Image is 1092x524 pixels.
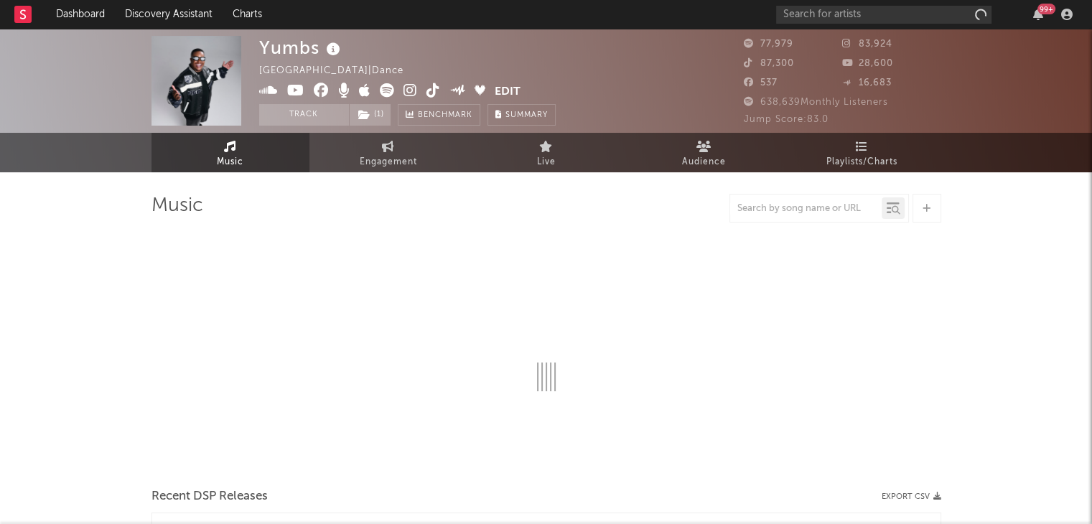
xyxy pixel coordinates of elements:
span: 28,600 [842,59,893,68]
a: Audience [625,133,783,172]
span: Engagement [360,154,417,171]
span: Jump Score: 83.0 [744,115,829,124]
span: 77,979 [744,39,793,49]
a: Engagement [309,133,467,172]
span: 83,924 [842,39,892,49]
button: (1) [350,104,391,126]
div: [GEOGRAPHIC_DATA] | Dance [259,62,420,80]
div: Yumbs [259,36,344,60]
button: Summary [487,104,556,126]
button: Track [259,104,349,126]
span: Music [217,154,243,171]
a: Benchmark [398,104,480,126]
span: ( 1 ) [349,104,391,126]
button: Edit [495,83,521,101]
input: Search by song name or URL [730,203,882,215]
button: 99+ [1033,9,1043,20]
span: Summary [505,111,548,119]
a: Live [467,133,625,172]
a: Music [151,133,309,172]
span: 16,683 [842,78,892,88]
button: Export CSV [882,492,941,501]
span: Audience [682,154,726,171]
a: Playlists/Charts [783,133,941,172]
span: Playlists/Charts [826,154,897,171]
span: 638,639 Monthly Listeners [744,98,888,107]
input: Search for artists [776,6,991,24]
span: Benchmark [418,107,472,124]
div: 99 + [1037,4,1055,14]
span: Recent DSP Releases [151,488,268,505]
span: 537 [744,78,778,88]
span: Live [537,154,556,171]
span: 87,300 [744,59,794,68]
